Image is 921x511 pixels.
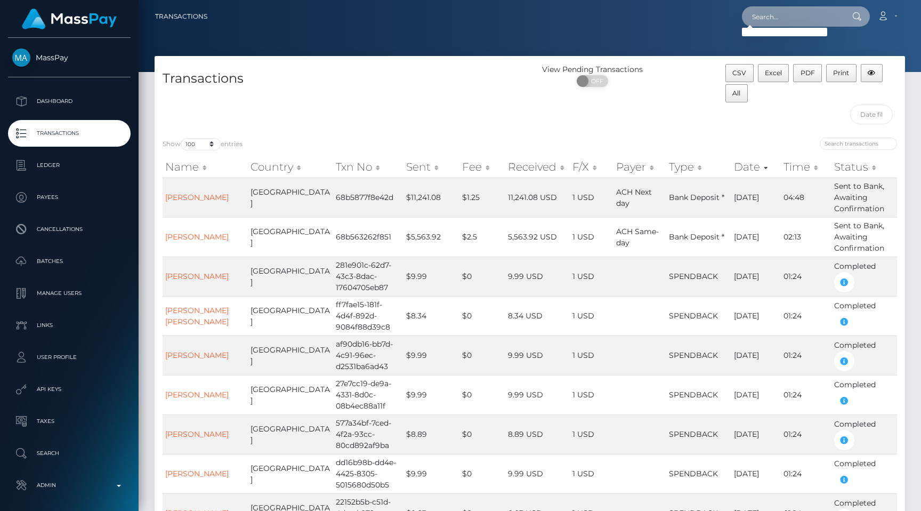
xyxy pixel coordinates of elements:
th: Received: activate to sort column ascending [505,156,570,178]
p: Transactions [12,125,126,141]
td: 5,563.92 USD [505,217,570,257]
a: [PERSON_NAME] [165,390,229,400]
td: SPENDBACK [666,454,731,493]
td: [GEOGRAPHIC_DATA] [248,336,333,375]
input: Search... [742,6,842,27]
a: Cancellations [8,216,131,243]
a: [PERSON_NAME] [165,272,229,281]
td: SPENDBACK [666,296,731,336]
td: 68b5877f8e42d [333,178,403,217]
td: 1 USD [570,217,614,257]
td: 281e901c-62d7-43c3-8dac-17604705eb87 [333,257,403,296]
td: 577a34bf-7ced-4f2a-93cc-80cd892af9ba [333,414,403,454]
td: [GEOGRAPHIC_DATA] [248,454,333,493]
td: Completed [831,414,897,454]
td: [GEOGRAPHIC_DATA] [248,257,333,296]
p: Manage Users [12,285,126,301]
th: Sent: activate to sort column ascending [403,156,459,178]
td: Bank Deposit * [666,217,731,257]
td: [GEOGRAPHIC_DATA] [248,217,333,257]
td: Sent to Bank, Awaiting Confirmation [831,217,897,257]
a: Dashboard [8,88,131,115]
td: 68b563262f851 [333,217,403,257]
td: $9.99 [403,336,459,375]
td: Completed [831,336,897,375]
p: Taxes [12,413,126,429]
button: CSV [725,64,754,82]
td: $9.99 [403,257,459,296]
th: Name: activate to sort column ascending [163,156,248,178]
span: PDF [801,69,815,77]
td: SPENDBACK [666,336,731,375]
td: $0 [459,336,505,375]
td: 01:24 [781,454,831,493]
p: Dashboard [12,93,126,109]
a: Links [8,312,131,339]
td: Completed [831,257,897,296]
td: [GEOGRAPHIC_DATA] [248,414,333,454]
td: 1 USD [570,296,614,336]
td: 02:13 [781,217,831,257]
td: 1 USD [570,454,614,493]
a: [PERSON_NAME] [165,193,229,202]
p: Admin [12,477,126,493]
td: ff7fae15-181f-4d4f-892d-9084f88d39c8 [333,296,403,336]
div: View Pending Transactions [530,64,655,75]
input: Date filter [850,105,893,124]
p: Batches [12,253,126,269]
th: Fee: activate to sort column ascending [459,156,505,178]
td: 8.34 USD [505,296,570,336]
a: Manage Users [8,280,131,307]
td: [GEOGRAPHIC_DATA] [248,296,333,336]
td: 04:48 [781,178,831,217]
span: All [732,89,740,97]
td: $0 [459,414,505,454]
td: [DATE] [731,414,781,454]
a: Search [8,440,131,467]
td: 01:24 [781,336,831,375]
button: All [725,84,748,102]
th: Payer: activate to sort column ascending [613,156,666,178]
a: User Profile [8,344,131,371]
td: [GEOGRAPHIC_DATA] [248,178,333,217]
td: af90db16-bb7d-4c91-96ec-d2531ba6ad43 [333,336,403,375]
a: [PERSON_NAME] [165,429,229,439]
td: Completed [831,296,897,336]
a: Transactions [155,5,207,28]
td: [GEOGRAPHIC_DATA] [248,375,333,414]
td: 1 USD [570,336,614,375]
td: 27e7cc19-de9a-4331-8d0c-08b4ec88a11f [333,375,403,414]
img: MassPay [12,49,30,67]
span: ACH Next day [616,187,652,208]
span: Print [833,69,849,77]
td: 9.99 USD [505,336,570,375]
button: Excel [758,64,789,82]
p: Payees [12,189,126,205]
span: OFF [583,75,609,87]
td: 01:24 [781,414,831,454]
td: $11,241.08 [403,178,459,217]
th: Time: activate to sort column ascending [781,156,831,178]
td: $5,563.92 [403,217,459,257]
select: Showentries [181,138,221,150]
td: 9.99 USD [505,454,570,493]
p: Search [12,445,126,461]
td: 1 USD [570,178,614,217]
span: Excel [765,69,782,77]
td: dd16b98b-dd4e-4425-8305-5015680d50b5 [333,454,403,493]
span: MassPay [8,53,131,62]
td: 11,241.08 USD [505,178,570,217]
td: 01:24 [781,296,831,336]
td: 9.99 USD [505,375,570,414]
a: [PERSON_NAME] [165,232,229,242]
span: ACH Same-day [616,227,659,247]
p: Links [12,317,126,333]
a: Transactions [8,120,131,147]
td: Sent to Bank, Awaiting Confirmation [831,178,897,217]
td: $0 [459,454,505,493]
button: Column visibility [861,64,883,82]
th: Txn No: activate to sort column ascending [333,156,403,178]
td: 9.99 USD [505,257,570,296]
td: $9.99 [403,375,459,414]
th: Type: activate to sort column ascending [666,156,731,178]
